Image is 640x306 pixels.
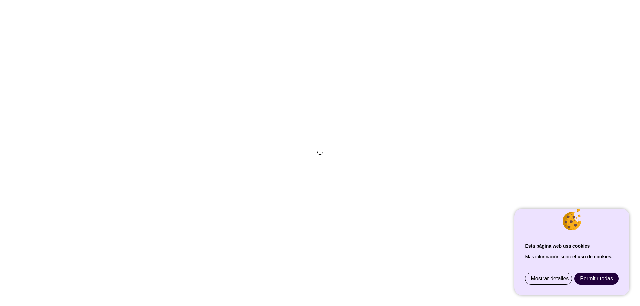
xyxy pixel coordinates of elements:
[525,243,590,249] strong: Esta página web usa cookies
[575,273,618,284] a: Permitir todas
[580,276,613,281] span: Permitir todas
[572,254,613,259] a: el uso de cookies.
[525,273,574,284] a: Mostrar detalles
[531,276,569,282] span: Mostrar detalles
[525,251,619,262] p: Más información sobre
